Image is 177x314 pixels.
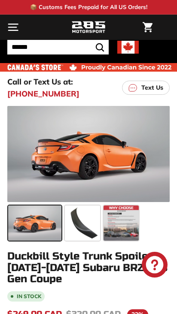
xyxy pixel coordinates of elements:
[141,83,163,92] p: Text Us
[139,252,170,280] inbox-online-store-chat: Shopify online store chat
[7,76,73,88] p: Call or Text Us at:
[7,88,79,100] a: [PHONE_NUMBER]
[138,15,157,39] a: Cart
[71,20,106,35] img: Logo_285_Motorsport_areodynamics_components
[7,251,170,285] h1: Duckbill Style Trunk Spoiler - [DATE]-[DATE] Subaru BRZ ZD8 Gen Coupe
[122,81,170,95] a: Text Us
[17,294,41,299] b: In stock
[30,3,147,12] p: 📦 Customs Fees Prepaid for All US Orders!
[7,40,109,54] input: Search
